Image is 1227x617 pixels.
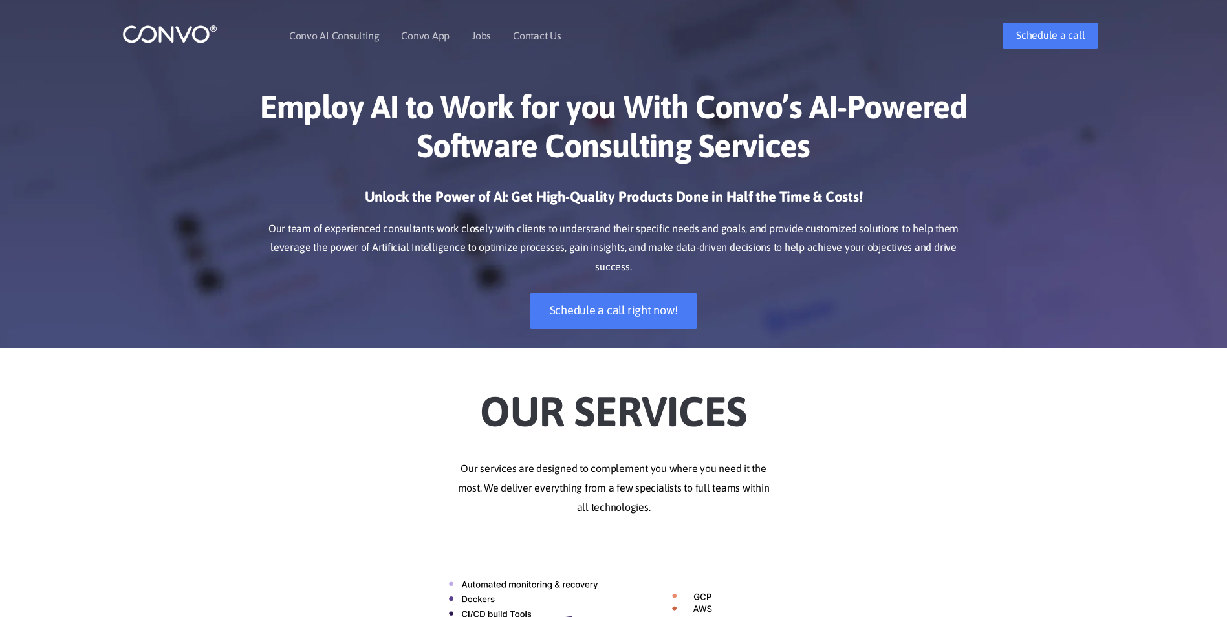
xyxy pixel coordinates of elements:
[472,30,491,41] a: Jobs
[255,87,973,175] h1: Employ AI to Work for you With Convo’s AI-Powered Software Consulting Services
[255,188,973,216] h3: Unlock the Power of AI: Get High-Quality Products Done in Half the Time & Costs!
[255,367,973,440] h2: Our Services
[513,30,561,41] a: Contact Us
[401,30,450,41] a: Convo App
[1003,23,1098,49] a: Schedule a call
[289,30,379,41] a: Convo AI Consulting
[530,293,698,329] a: Schedule a call right now!
[255,219,973,277] p: Our team of experienced consultants work closely with clients to understand their specific needs ...
[122,24,217,44] img: logo_1.png
[255,459,973,517] p: Our services are designed to complement you where you need it the most. We deliver everything fro...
